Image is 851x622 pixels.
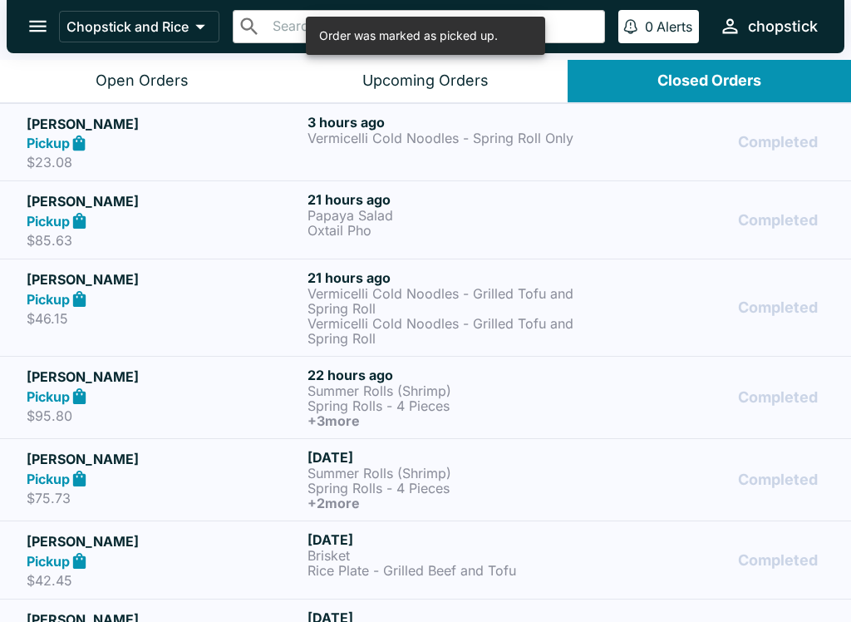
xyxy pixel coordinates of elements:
p: Oxtail Pho [307,223,582,238]
p: Papaya Salad [307,208,582,223]
p: Summer Rolls (Shrimp) [307,383,582,398]
p: Vermicelli Cold Noodles - Spring Roll Only [307,131,582,146]
input: Search orders by name or phone number [268,15,598,38]
strong: Pickup [27,135,70,151]
button: Chopstick and Rice [59,11,219,42]
p: Vermicelli Cold Noodles - Grilled Tofu and Spring Roll [307,286,582,316]
p: $85.63 [27,232,301,249]
p: Brisket [307,548,582,563]
p: Rice Plate - Grilled Beef and Tofu [307,563,582,578]
p: Summer Rolls (Shrimp) [307,466,582,481]
p: Spring Rolls - 4 Pieces [307,481,582,496]
h6: 22 hours ago [307,367,582,383]
p: $23.08 [27,154,301,170]
p: $75.73 [27,490,301,506]
strong: Pickup [27,471,70,487]
h6: 21 hours ago [307,191,582,208]
p: $95.80 [27,407,301,424]
h6: 3 hours ago [307,114,582,131]
p: Chopstick and Rice [66,18,189,35]
p: Vermicelli Cold Noodles - Grilled Tofu and Spring Roll [307,316,582,346]
strong: Pickup [27,213,70,230]
h6: 21 hours ago [307,269,582,286]
div: Upcoming Orders [362,72,489,91]
button: open drawer [17,5,59,47]
div: chopstick [748,17,818,37]
p: Spring Rolls - 4 Pieces [307,398,582,413]
h6: [DATE] [307,449,582,466]
strong: Pickup [27,553,70,570]
h5: [PERSON_NAME] [27,531,301,551]
div: Open Orders [96,72,189,91]
p: $42.45 [27,572,301,589]
h5: [PERSON_NAME] [27,367,301,387]
p: 0 [645,18,653,35]
h5: [PERSON_NAME] [27,269,301,289]
div: Closed Orders [657,72,761,91]
h5: [PERSON_NAME] [27,114,301,134]
p: Alerts [657,18,692,35]
strong: Pickup [27,388,70,405]
h6: [DATE] [307,531,582,548]
h5: [PERSON_NAME] [27,191,301,211]
strong: Pickup [27,291,70,308]
h5: [PERSON_NAME] [27,449,301,469]
button: chopstick [712,8,824,44]
p: $46.15 [27,310,301,327]
h6: + 3 more [307,413,582,428]
div: Order was marked as picked up. [319,22,498,50]
h6: + 2 more [307,496,582,511]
